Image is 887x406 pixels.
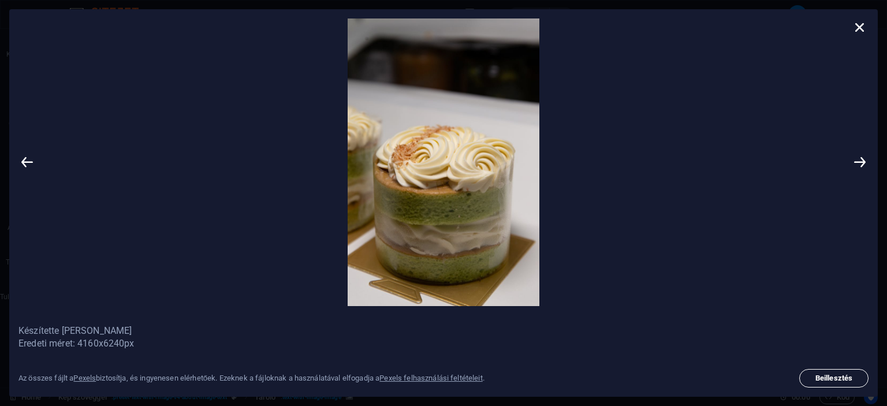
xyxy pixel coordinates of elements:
p: Eredeti méret: 4160x6240 px [18,337,869,350]
button: Beillesztés [799,369,869,388]
div: Az összes fájlt a biztosítja, és ingyenesen elérhetőek. Ezeknek a fájloknak a használatával elfog... [18,373,485,383]
a: Pexels felhasználási feltételeit [379,374,482,382]
a: Készítette [PERSON_NAME] [18,325,869,337]
a: Pexels [73,374,96,382]
img: Delicious matcha cake with cream frosting, perfect for dessert lovers and food photography enthus... [36,18,851,306]
span: Beillesztés [804,375,863,382]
